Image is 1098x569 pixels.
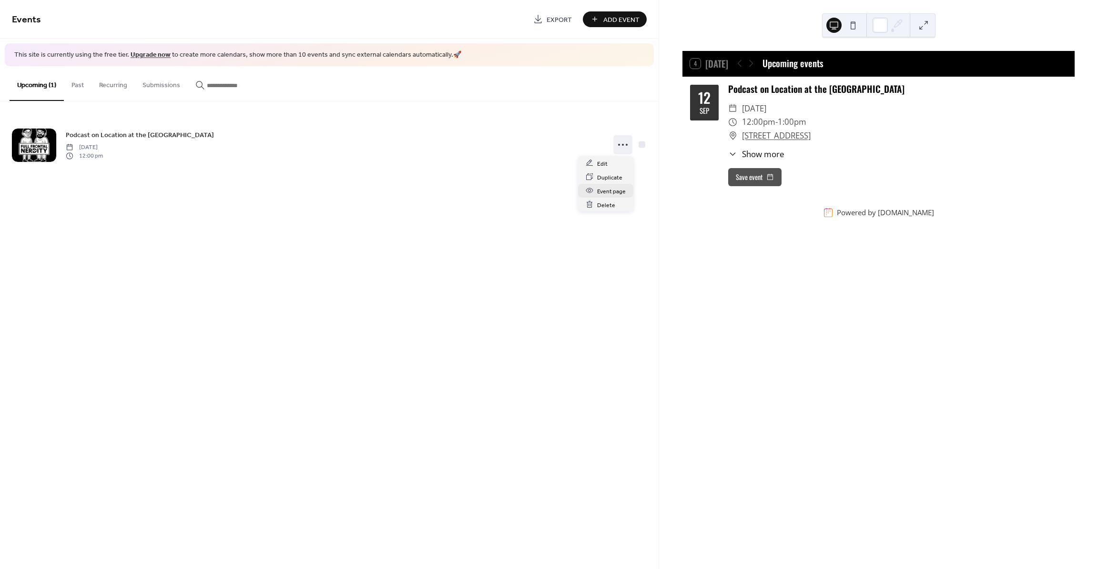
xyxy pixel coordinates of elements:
[66,152,103,160] span: 12:00 pm
[597,200,615,210] span: Delete
[597,159,608,169] span: Edit
[14,50,461,60] span: This site is currently using the free tier. to create more calendars, show more than 10 events an...
[12,10,41,29] span: Events
[135,66,188,100] button: Submissions
[728,115,737,129] div: ​
[742,102,766,116] span: [DATE]
[603,15,640,25] span: Add Event
[66,130,214,140] span: Podcast on Location at the [GEOGRAPHIC_DATA]
[597,172,622,182] span: Duplicate
[742,129,811,143] a: [STREET_ADDRESS]
[728,129,737,143] div: ​
[64,66,91,100] button: Past
[698,90,711,105] div: 12
[775,115,778,129] span: -
[547,15,572,25] span: Export
[91,66,135,100] button: Recurring
[131,49,171,61] a: Upgrade now
[526,11,579,27] a: Export
[728,82,1067,96] div: Podcast on Location at the [GEOGRAPHIC_DATA]
[878,208,934,217] a: [DOMAIN_NAME]
[10,66,64,101] button: Upcoming (1)
[742,148,784,160] span: Show more
[728,168,782,186] button: Save event
[778,115,806,129] span: 1:00pm
[597,186,626,196] span: Event page
[583,11,647,27] button: Add Event
[728,148,784,160] button: ​Show more
[837,208,934,217] div: Powered by
[66,143,103,151] span: [DATE]
[728,102,737,116] div: ​
[762,57,823,70] div: Upcoming events
[66,130,214,140] a: Podcast on Location at the [GEOGRAPHIC_DATA]
[742,115,775,129] span: 12:00pm
[700,107,709,114] div: Sep
[728,148,737,160] div: ​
